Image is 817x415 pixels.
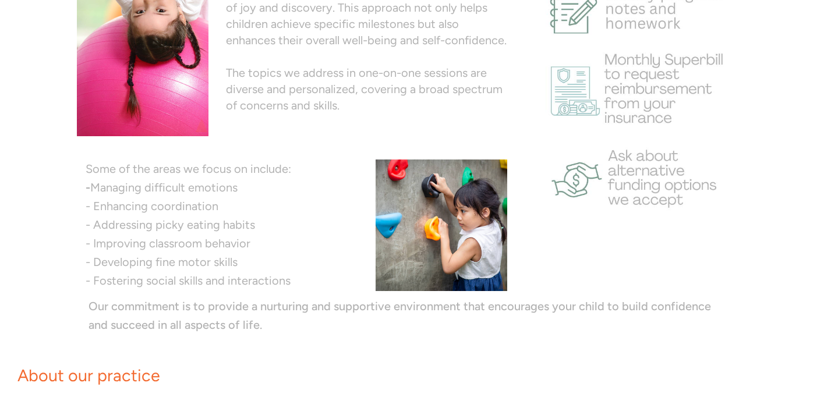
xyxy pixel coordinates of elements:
[86,180,238,194] font: Managing difficult emotions
[86,218,255,232] font: - Addressing picky eating habits
[86,255,238,269] font: - Developing fine motor skills
[86,199,218,213] font: - Enhancing coordination
[86,162,291,176] span: Some of the areas we focus on include:
[86,180,90,194] span: -
[17,364,817,387] h1: About our practice
[86,236,250,250] font: - Improving classroom behavior
[86,274,291,288] font: - Fostering social skills and interactions
[226,66,503,112] font: The topics we address in one-on-one sessions are diverse and personalized, covering a broad spect...
[89,299,711,332] span: Our commitment is to provide a nurturing and supportive environment that encourages your child to...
